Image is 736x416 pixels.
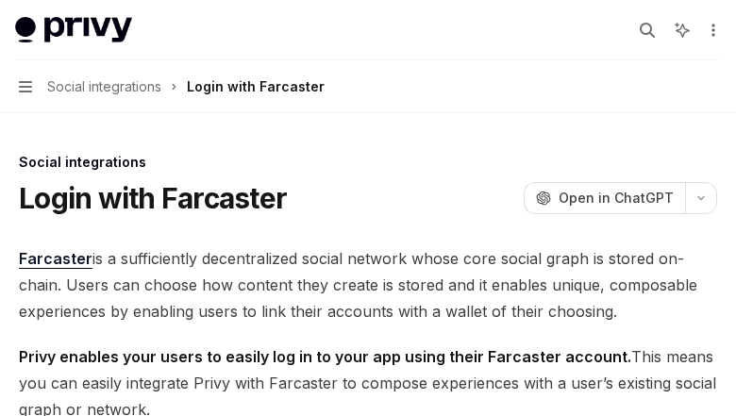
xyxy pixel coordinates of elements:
[47,75,161,98] span: Social integrations
[559,189,674,208] span: Open in ChatGPT
[187,75,325,98] div: Login with Farcaster
[19,181,287,215] h1: Login with Farcaster
[15,17,132,43] img: light logo
[19,153,717,172] div: Social integrations
[19,347,631,366] strong: Privy enables your users to easily log in to your app using their Farcaster account.
[702,17,721,43] button: More actions
[524,182,685,214] button: Open in ChatGPT
[19,245,717,324] span: is a sufficiently decentralized social network whose core social graph is stored on-chain. Users ...
[19,249,92,268] strong: Farcaster
[19,249,92,269] a: Farcaster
